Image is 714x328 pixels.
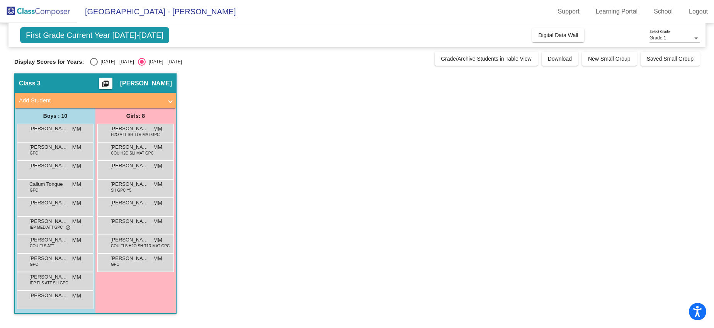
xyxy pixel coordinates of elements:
[110,125,149,133] span: [PERSON_NAME]
[110,236,149,244] span: [PERSON_NAME]
[77,5,236,18] span: [GEOGRAPHIC_DATA] - [PERSON_NAME]
[648,5,679,18] a: School
[111,132,160,138] span: H2O ATT SH T1R MAT GPC
[153,236,162,244] span: MM
[110,143,149,151] span: [PERSON_NAME]
[72,236,81,244] span: MM
[72,199,81,207] span: MM
[29,292,68,299] span: [PERSON_NAME]
[29,199,68,207] span: [PERSON_NAME]
[29,162,68,170] span: [PERSON_NAME]
[441,56,532,62] span: Grade/Archive Students in Table View
[110,180,149,188] span: [PERSON_NAME]
[590,5,644,18] a: Learning Portal
[548,56,572,62] span: Download
[72,273,81,281] span: MM
[552,5,586,18] a: Support
[153,162,162,170] span: MM
[153,255,162,263] span: MM
[19,80,41,87] span: Class 3
[120,80,172,87] span: [PERSON_NAME]
[29,236,68,244] span: [PERSON_NAME]
[19,96,163,105] mat-panel-title: Add Student
[29,255,68,262] span: [PERSON_NAME]
[99,78,112,89] button: Print Students Details
[538,32,578,38] span: Digital Data Wall
[110,162,149,170] span: [PERSON_NAME]
[110,199,149,207] span: [PERSON_NAME]
[582,52,637,66] button: New Small Group
[153,199,162,207] span: MM
[649,35,666,41] span: Grade 1
[30,243,54,249] span: COU FLS ATT
[542,52,578,66] button: Download
[90,58,182,66] mat-radio-group: Select an option
[30,150,38,156] span: GPC
[101,80,110,91] mat-icon: picture_as_pdf
[65,225,71,231] span: do_not_disturb_alt
[72,292,81,300] span: MM
[110,218,149,225] span: [PERSON_NAME]
[15,108,95,124] div: Boys : 10
[29,143,68,151] span: [PERSON_NAME]
[146,58,182,65] div: [DATE] - [DATE]
[30,187,38,193] span: GPC
[588,56,631,62] span: New Small Group
[111,243,170,249] span: COU FLS H2O SH T1R MAT GPC
[72,162,81,170] span: MM
[29,125,68,133] span: [PERSON_NAME]
[641,52,700,66] button: Saved Small Group
[153,218,162,226] span: MM
[29,273,68,281] span: [PERSON_NAME]
[30,262,38,267] span: GPC
[111,150,154,156] span: COU H2O SLI MAT GPC
[72,218,81,226] span: MM
[15,93,176,108] mat-expansion-panel-header: Add Student
[72,180,81,189] span: MM
[435,52,538,66] button: Grade/Archive Students in Table View
[72,125,81,133] span: MM
[20,27,169,43] span: First Grade Current Year [DATE]-[DATE]
[111,187,131,193] span: SH GPC Y5
[647,56,694,62] span: Saved Small Group
[98,58,134,65] div: [DATE] - [DATE]
[110,255,149,262] span: [PERSON_NAME]
[111,262,119,267] span: GPC
[153,180,162,189] span: MM
[29,218,68,225] span: [PERSON_NAME]
[95,108,176,124] div: Girls: 8
[153,143,162,151] span: MM
[532,28,584,42] button: Digital Data Wall
[72,143,81,151] span: MM
[153,125,162,133] span: MM
[29,180,68,188] span: Callum Tongue
[30,224,63,230] span: IEP MED ATT GPC
[30,280,68,286] span: IEP FLS ATT SLI GPC
[14,58,84,65] span: Display Scores for Years:
[72,255,81,263] span: MM
[683,5,714,18] a: Logout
